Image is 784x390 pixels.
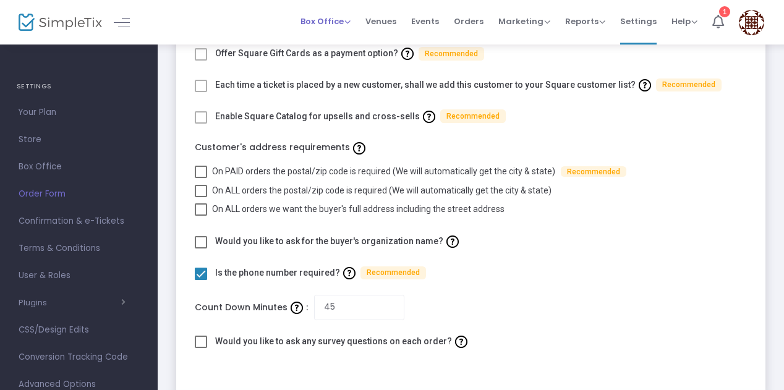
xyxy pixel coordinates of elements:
[19,186,139,202] span: Order Form
[360,266,426,280] span: Recommended
[419,47,484,61] span: Recommended
[195,138,747,157] label: Customer's address requirements
[343,267,356,279] img: question-mark
[455,336,467,348] img: question-mark
[215,263,426,282] label: Is the phone number required?
[19,268,139,284] span: User & Roles
[639,79,651,91] img: question-mark
[19,213,139,229] span: Confirmation & e-Tickets
[215,75,722,95] label: Each time a ticket is placed by a new customer, shall we add this customer to your Square custome...
[719,6,730,17] div: 1
[212,204,505,214] span: On ALL orders we want the buyer's full address including the street address
[423,111,435,123] img: question-mark
[454,6,484,37] span: Orders
[401,48,414,60] img: question-mark
[19,322,139,338] span: CSS/Design Edits
[365,6,396,37] span: Venues
[212,185,552,195] span: On ALL orders the postal/zip code is required (We will automatically get the city & state)
[498,15,550,27] span: Marketing
[446,235,459,248] img: question-mark
[215,332,471,351] label: Would you like to ask any survey questions on each order?
[620,6,657,37] span: Settings
[19,132,139,148] span: Store
[19,240,139,256] span: Terms & Conditions
[561,166,626,177] span: Recommended
[19,104,139,121] span: Your Plan
[671,15,697,27] span: Help
[215,107,506,126] label: Enable Square Catalog for upsells and cross-sells
[212,166,555,176] span: On PAID orders the postal/zip code is required (We will automatically get the city & state)
[314,295,404,320] input: Minutes
[17,74,141,99] h4: SETTINGS
[19,349,139,365] span: Conversion Tracking Code
[411,6,439,37] span: Events
[291,302,303,314] img: question-mark
[195,298,308,317] label: Count Down Minutes :
[300,15,351,27] span: Box Office
[215,232,462,251] label: Would you like to ask for the buyer's organization name?
[19,159,139,175] span: Box Office
[440,109,506,123] span: Recommended
[353,142,365,155] img: question-mark
[565,15,605,27] span: Reports
[19,298,126,308] button: Plugins
[656,78,722,92] span: Recommended
[215,44,484,63] label: Offer Square Gift Cards as a payment option?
